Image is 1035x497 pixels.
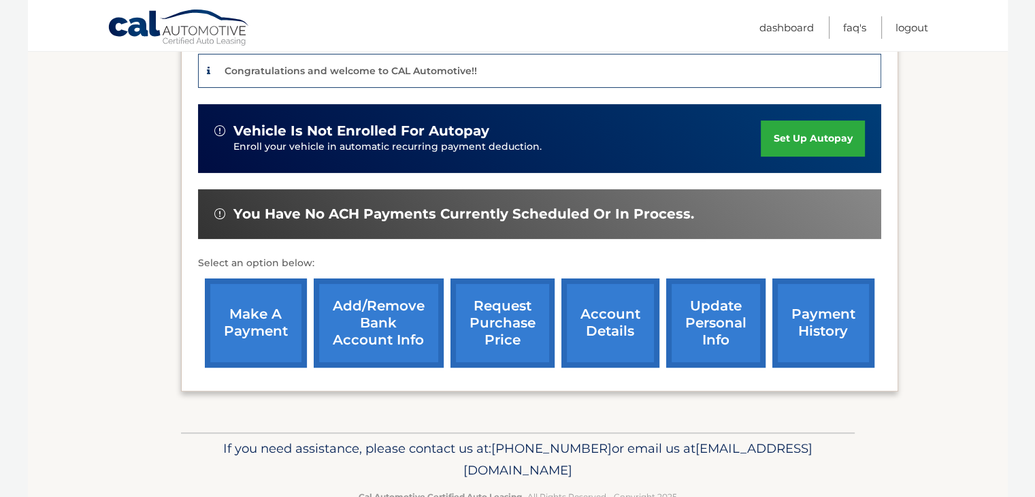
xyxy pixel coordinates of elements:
[225,65,477,77] p: Congratulations and welcome to CAL Automotive!!
[205,278,307,368] a: make a payment
[843,16,866,39] a: FAQ's
[214,208,225,219] img: alert-white.svg
[759,16,814,39] a: Dashboard
[491,440,612,456] span: [PHONE_NUMBER]
[450,278,555,368] a: request purchase price
[233,123,489,140] span: vehicle is not enrolled for autopay
[108,9,250,48] a: Cal Automotive
[190,438,846,481] p: If you need assistance, please contact us at: or email us at
[896,16,928,39] a: Logout
[314,278,444,368] a: Add/Remove bank account info
[214,125,225,136] img: alert-white.svg
[233,140,761,155] p: Enroll your vehicle in automatic recurring payment deduction.
[561,278,659,368] a: account details
[198,255,881,272] p: Select an option below:
[761,121,864,157] a: set up autopay
[772,278,874,368] a: payment history
[233,206,694,223] span: You have no ACH payments currently scheduled or in process.
[666,278,766,368] a: update personal info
